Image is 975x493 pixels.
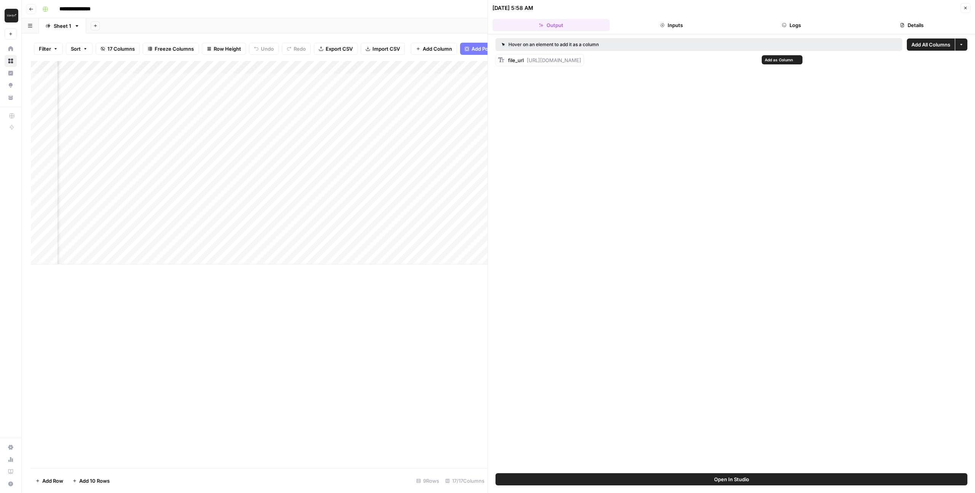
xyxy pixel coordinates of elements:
[502,41,748,48] div: Hover on an element to add it as a column
[79,477,110,485] span: Add 10 Rows
[96,43,140,55] button: 17 Columns
[5,67,17,79] a: Insights
[107,45,135,53] span: 17 Columns
[5,6,17,25] button: Workspace: Klaviyo
[460,43,518,55] button: Add Power Agent
[5,43,17,55] a: Home
[5,55,17,67] a: Browse
[282,43,311,55] button: Redo
[39,18,86,34] a: Sheet 1
[527,57,581,63] span: [URL][DOMAIN_NAME]
[261,45,274,53] span: Undo
[68,475,114,487] button: Add 10 Rows
[202,43,246,55] button: Row Height
[907,38,955,51] button: Add All Columns
[5,79,17,91] a: Opportunities
[714,475,749,483] span: Open In Studio
[214,45,241,53] span: Row Height
[42,477,63,485] span: Add Row
[765,57,793,63] span: Add as Column
[423,45,452,53] span: Add Column
[733,19,850,31] button: Logs
[314,43,358,55] button: Export CSV
[442,475,487,487] div: 17/17 Columns
[508,57,524,63] span: file_url
[31,475,68,487] button: Add Row
[5,466,17,478] a: Learning Hub
[495,473,967,485] button: Open In Studio
[71,45,81,53] span: Sort
[5,91,17,104] a: Your Data
[492,19,610,31] button: Output
[361,43,405,55] button: Import CSV
[5,453,17,466] a: Usage
[34,43,63,55] button: Filter
[5,478,17,490] button: Help + Support
[155,45,194,53] span: Freeze Columns
[492,4,533,12] div: [DATE] 5:58 AM
[66,43,93,55] button: Sort
[411,43,457,55] button: Add Column
[326,45,353,53] span: Export CSV
[911,41,950,48] span: Add All Columns
[143,43,199,55] button: Freeze Columns
[472,45,513,53] span: Add Power Agent
[294,45,306,53] span: Redo
[413,475,442,487] div: 9 Rows
[54,22,71,30] div: Sheet 1
[5,441,17,453] a: Settings
[249,43,279,55] button: Undo
[762,55,802,64] button: Add as Column
[39,45,51,53] span: Filter
[372,45,400,53] span: Import CSV
[853,19,970,31] button: Details
[613,19,730,31] button: Inputs
[5,9,18,22] img: Klaviyo Logo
